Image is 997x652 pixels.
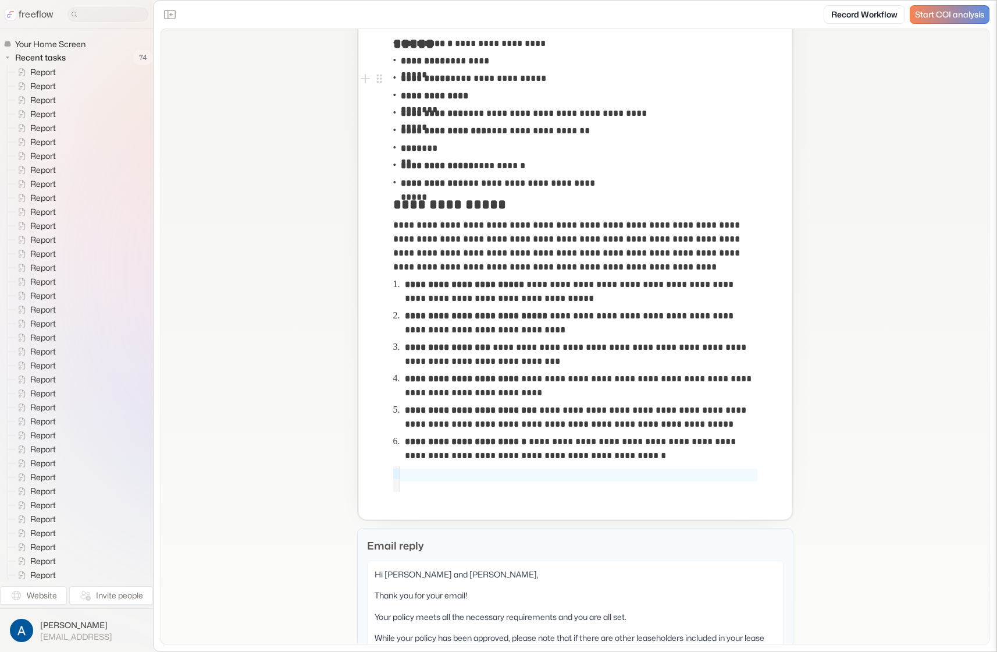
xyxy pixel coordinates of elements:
span: Report [28,416,59,427]
a: Report [8,317,60,331]
a: Report [8,526,60,540]
a: Your Home Screen [3,38,90,50]
button: Open block menu [372,72,386,86]
span: Report [28,458,59,469]
span: Report [28,248,59,260]
span: Report [28,206,59,218]
span: Report [28,220,59,232]
span: Report [28,290,59,302]
a: Report [8,345,60,359]
span: 74 [133,50,153,65]
span: Report [28,555,59,567]
a: Report [8,470,60,484]
a: Report [8,498,60,512]
button: Recent tasks [3,51,70,65]
a: freeflow [5,8,54,22]
span: Report [28,80,59,92]
span: Report [28,346,59,357]
a: Report [8,205,60,219]
span: Report [28,472,59,483]
span: Report [28,122,59,134]
a: Report [8,456,60,470]
span: Report [28,430,59,441]
span: Report [28,513,59,525]
span: Report [28,569,59,581]
span: Report [28,178,59,190]
a: Report [8,191,60,205]
a: Report [8,512,60,526]
span: Recent tasks [13,52,69,63]
a: Report [8,79,60,93]
a: Report [8,149,60,163]
span: Report [28,192,59,204]
span: Report [28,318,59,329]
a: Report [8,65,60,79]
p: Hi [PERSON_NAME] and [PERSON_NAME], [375,568,776,581]
p: Your policy meets all the necessary requirements and you are all set. [375,611,776,623]
a: Report [8,261,60,275]
span: Start COI analysis [915,10,984,20]
span: Report [28,94,59,106]
a: Report [8,177,60,191]
p: Thank you for your email! [375,589,776,602]
span: Report [28,486,59,497]
a: Report [8,247,60,261]
span: Report [28,66,59,78]
span: Report [28,234,59,246]
span: [EMAIL_ADDRESS] [40,632,112,642]
a: Report [8,331,60,345]
a: Report [8,135,60,149]
a: Report [8,219,60,233]
span: Report [28,444,59,455]
span: Report [28,402,59,413]
a: Report [8,428,60,442]
a: Report [8,233,60,247]
span: [PERSON_NAME] [40,619,112,631]
a: Report [8,484,60,498]
span: Report [28,332,59,343]
a: Report [8,107,60,121]
span: Report [28,527,59,539]
span: Report [28,108,59,120]
a: Report [8,414,60,428]
span: Report [28,499,59,511]
a: Report [8,568,60,582]
a: Record Workflow [824,5,905,24]
p: freeflow [19,8,54,22]
a: Report [8,373,60,387]
button: Invite people [69,586,153,605]
a: Report [8,442,60,456]
a: Report [8,540,60,554]
a: Report [8,401,60,414]
span: Report [28,374,59,385]
span: Report [28,136,59,148]
a: Report [8,303,60,317]
span: Report [28,388,59,399]
a: Report [8,121,60,135]
a: Report [8,554,60,568]
span: Report [28,360,59,371]
button: Close the sidebar [161,5,179,24]
button: [PERSON_NAME][EMAIL_ADDRESS] [7,616,146,645]
a: Start COI analysis [910,5,989,24]
a: Report [8,387,60,401]
span: Report [28,262,59,274]
span: Report [28,304,59,316]
span: Report [28,164,59,176]
a: Report [8,359,60,373]
a: Report [8,289,60,303]
a: Report [8,275,60,289]
img: profile [10,619,33,642]
span: Report [28,541,59,553]
a: Report [8,93,60,107]
button: Add block [358,72,372,86]
span: Report [28,150,59,162]
a: Report [8,163,60,177]
span: Your Home Screen [13,38,89,50]
p: Email reply [367,538,784,554]
span: Report [28,276,59,288]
